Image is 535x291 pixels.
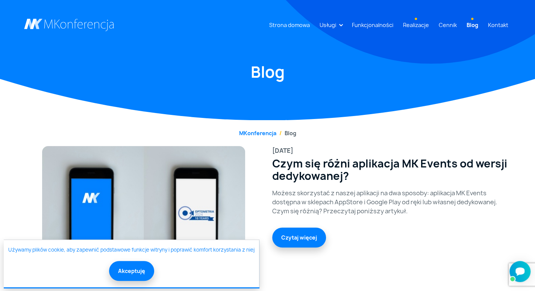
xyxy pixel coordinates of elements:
[24,62,511,82] h1: Blog
[24,129,511,137] nav: breadcrumb
[239,130,276,137] a: MKonferencja
[272,146,511,155] div: [DATE]
[109,261,154,281] button: Akceptuję
[272,157,511,182] a: Czym się różni aplikacja MK Events od wersji dedykowanej?
[272,228,326,247] a: Czytaj więcej
[276,129,296,137] li: Blog
[400,18,432,32] a: Realizacje
[42,146,245,281] img: Czym się różni aplikacja MK Events od wersji dedykowanej?
[8,246,255,254] a: Używamy plików cookie, aby zapewnić podstawowe funkcje witryny i poprawić komfort korzystania z niej
[317,18,339,32] a: Usługi
[272,188,511,216] p: Możesz skorzystać z naszej aplikacji na dwa sposoby: aplikacja MK Events dostępna w sklepach AppS...
[509,261,530,282] iframe: Smartsupp widget button
[485,18,511,32] a: Kontakt
[436,18,460,32] a: Cennik
[266,18,313,32] a: Strona domowa
[349,18,396,32] a: Funkcjonalności
[464,18,481,32] a: Blog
